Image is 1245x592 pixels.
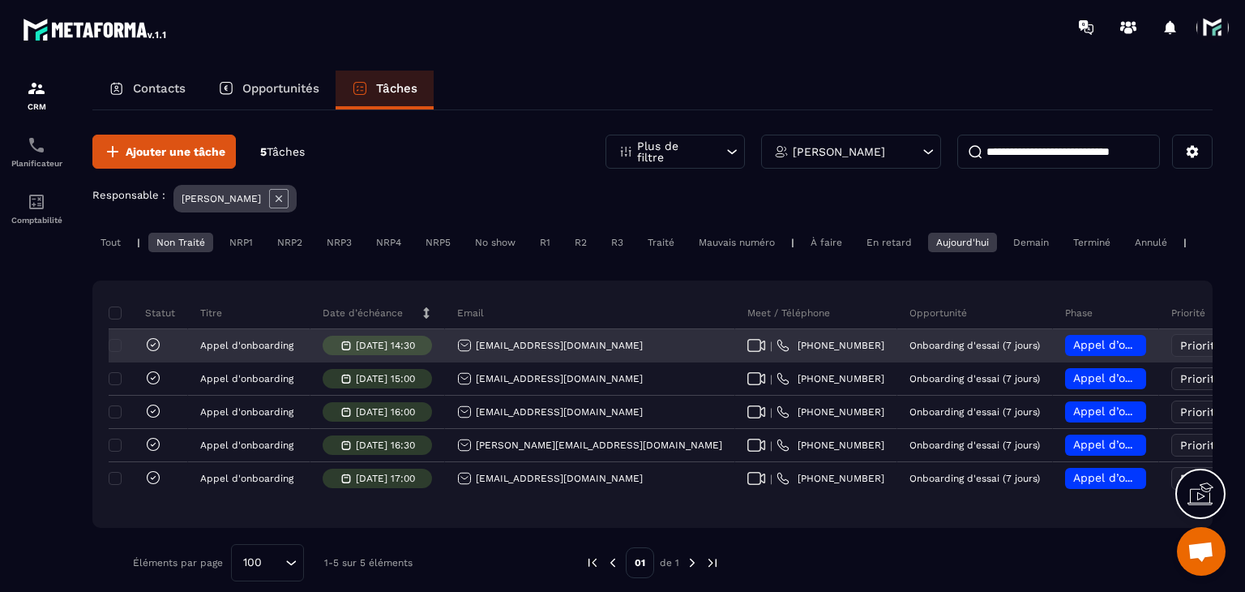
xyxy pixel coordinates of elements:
[200,307,222,320] p: Titre
[791,237,794,248] p: |
[640,233,682,252] div: Traité
[237,554,267,572] span: 100
[1171,307,1205,320] p: Priorité
[319,233,360,252] div: NRP3
[92,233,129,252] div: Tout
[909,440,1040,451] p: Onboarding d'essai (7 jours)
[1180,339,1221,352] span: Priorité
[1180,372,1221,385] span: Priorité
[376,81,417,96] p: Tâches
[770,406,772,418] span: |
[909,473,1040,484] p: Onboarding d'essai (7 jours)
[148,233,213,252] div: Non Traité
[200,373,293,384] p: Appel d'onboarding
[626,547,654,578] p: 01
[585,556,600,570] img: prev
[92,135,236,169] button: Ajouter une tâche
[4,180,69,237] a: accountantaccountantComptabilité
[777,339,884,352] a: [PHONE_NUMBER]
[1180,405,1221,418] span: Priorité
[356,340,415,351] p: [DATE] 14:30
[260,144,305,160] p: 5
[909,406,1040,418] p: Onboarding d'essai (7 jours)
[133,557,223,568] p: Éléments par page
[1183,237,1187,248] p: |
[182,193,261,204] p: [PERSON_NAME]
[1005,233,1057,252] div: Demain
[691,233,783,252] div: Mauvais numéro
[605,556,620,570] img: prev
[133,81,186,96] p: Contacts
[909,340,1040,351] p: Onboarding d'essai (7 jours)
[532,233,558,252] div: R1
[705,556,720,570] img: next
[27,192,46,212] img: accountant
[747,307,830,320] p: Meet / Téléphone
[467,233,524,252] div: No show
[27,135,46,155] img: scheduler
[770,440,772,452] span: |
[1180,439,1221,452] span: Priorité
[23,15,169,44] img: logo
[1073,438,1226,451] span: Appel d’onboarding planifié
[770,473,772,485] span: |
[324,557,413,568] p: 1-5 sur 5 éléments
[137,237,140,248] p: |
[928,233,997,252] div: Aujourd'hui
[802,233,850,252] div: À faire
[267,145,305,158] span: Tâches
[457,307,484,320] p: Email
[1073,371,1226,384] span: Appel d’onboarding planifié
[777,405,884,418] a: [PHONE_NUMBER]
[27,79,46,98] img: formation
[660,556,679,569] p: de 1
[200,406,293,418] p: Appel d'onboarding
[126,144,225,160] span: Ajouter une tâche
[777,472,884,485] a: [PHONE_NUMBER]
[4,123,69,180] a: schedulerschedulerPlanificateur
[242,81,319,96] p: Opportunités
[770,373,772,385] span: |
[1073,338,1226,351] span: Appel d’onboarding planifié
[200,440,293,451] p: Appel d'onboarding
[356,473,415,484] p: [DATE] 17:00
[323,307,403,320] p: Date d’échéance
[92,189,165,201] p: Responsable :
[200,473,293,484] p: Appel d'onboarding
[1065,307,1093,320] p: Phase
[336,71,434,109] a: Tâches
[1073,405,1226,418] span: Appel d’onboarding planifié
[909,373,1040,384] p: Onboarding d'essai (7 jours)
[1127,233,1175,252] div: Annulé
[269,233,310,252] div: NRP2
[356,373,415,384] p: [DATE] 15:00
[356,440,415,451] p: [DATE] 16:30
[4,216,69,225] p: Comptabilité
[1177,527,1226,576] a: Ouvrir le chat
[4,102,69,111] p: CRM
[777,372,884,385] a: [PHONE_NUMBER]
[4,159,69,168] p: Planificateur
[92,71,202,109] a: Contacts
[770,340,772,352] span: |
[637,140,708,163] p: Plus de filtre
[231,544,304,581] div: Search for option
[221,233,261,252] div: NRP1
[603,233,631,252] div: R3
[417,233,459,252] div: NRP5
[1065,233,1119,252] div: Terminé
[113,307,175,320] p: Statut
[4,66,69,123] a: formationformationCRM
[793,146,885,157] p: [PERSON_NAME]
[356,406,415,418] p: [DATE] 16:00
[777,439,884,452] a: [PHONE_NUMBER]
[368,233,409,252] div: NRP4
[685,556,700,570] img: next
[567,233,595,252] div: R2
[1073,471,1226,484] span: Appel d’onboarding planifié
[202,71,336,109] a: Opportunités
[267,554,281,572] input: Search for option
[909,307,967,320] p: Opportunité
[858,233,920,252] div: En retard
[200,340,293,351] p: Appel d'onboarding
